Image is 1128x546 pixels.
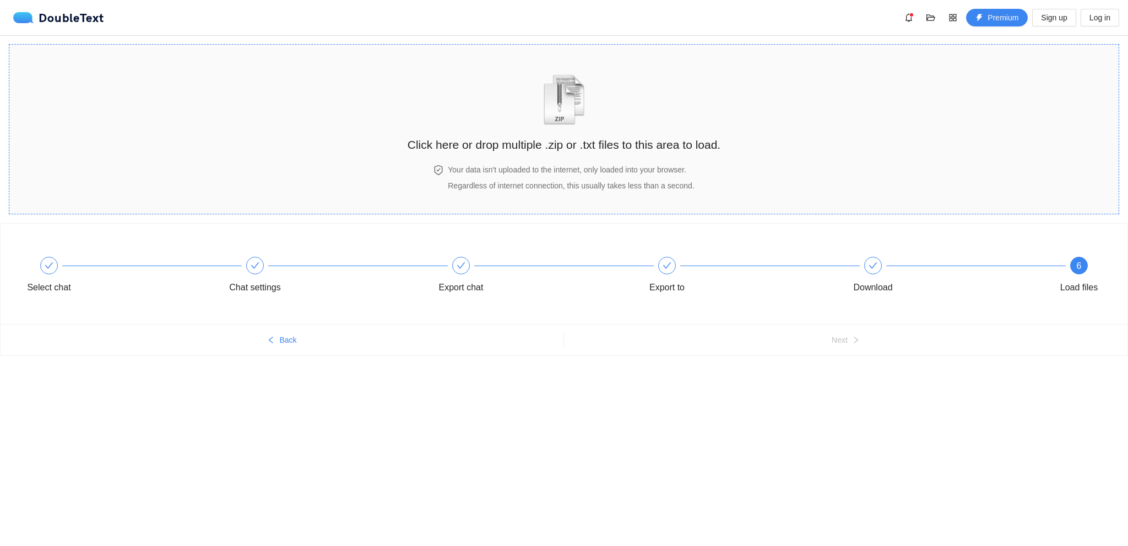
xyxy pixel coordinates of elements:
[1032,9,1076,26] button: Sign up
[853,279,892,296] div: Download
[448,181,694,190] span: Regardless of internet connection, this usually takes less than a second.
[1,331,563,349] button: leftBack
[663,261,671,270] span: check
[1089,12,1110,24] span: Log in
[448,164,694,176] h4: Your data isn't uploaded to the internet, only loaded into your browser.
[966,9,1028,26] button: thunderboltPremium
[945,13,961,22] span: appstore
[975,14,983,23] span: thunderbolt
[45,261,53,270] span: check
[267,336,275,345] span: left
[1081,9,1119,26] button: Log in
[1077,261,1082,271] span: 6
[229,279,280,296] div: Chat settings
[439,279,484,296] div: Export chat
[635,257,841,296] div: Export to
[869,261,877,270] span: check
[900,9,918,26] button: bell
[649,279,685,296] div: Export to
[223,257,429,296] div: Chat settings
[13,12,104,23] div: DoubleText
[433,165,443,175] span: safety-certificate
[429,257,635,296] div: Export chat
[1041,12,1067,24] span: Sign up
[901,13,917,22] span: bell
[1047,257,1111,296] div: 6Load files
[13,12,39,23] img: logo
[923,13,939,22] span: folder-open
[251,261,259,270] span: check
[17,257,223,296] div: Select chat
[841,257,1047,296] div: Download
[279,334,296,346] span: Back
[564,331,1127,349] button: Nextright
[539,74,590,125] img: zipOrTextIcon
[13,12,104,23] a: logoDoubleText
[408,136,720,154] h2: Click here or drop multiple .zip or .txt files to this area to load.
[988,12,1018,24] span: Premium
[457,261,465,270] span: check
[27,279,70,296] div: Select chat
[922,9,940,26] button: folder-open
[944,9,962,26] button: appstore
[1060,279,1098,296] div: Load files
